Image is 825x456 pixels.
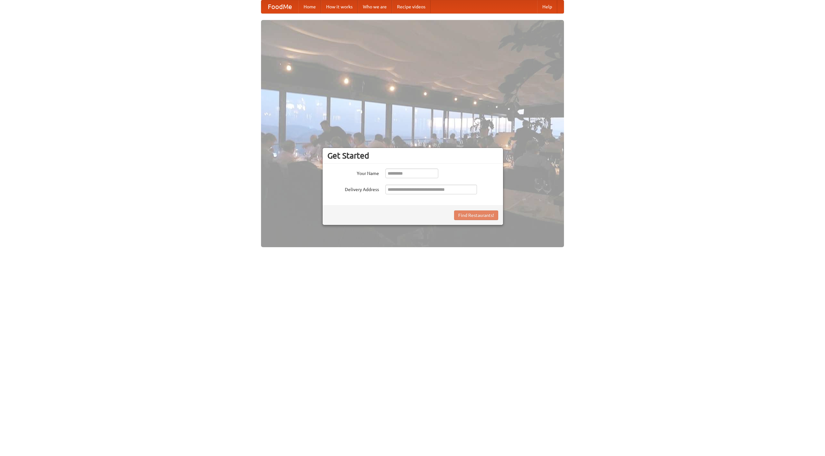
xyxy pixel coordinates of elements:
a: Home [298,0,321,13]
label: Your Name [327,169,379,177]
h3: Get Started [327,151,498,160]
a: Who we are [358,0,392,13]
button: Find Restaurants! [454,210,498,220]
a: How it works [321,0,358,13]
label: Delivery Address [327,185,379,193]
a: Recipe videos [392,0,431,13]
a: FoodMe [261,0,298,13]
a: Help [537,0,557,13]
